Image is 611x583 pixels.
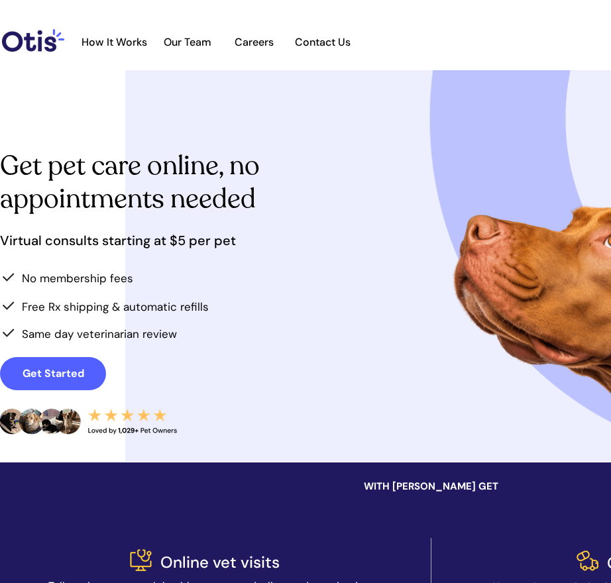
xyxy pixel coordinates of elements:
span: Free Rx shipping & automatic refills [22,299,209,314]
span: WITH [PERSON_NAME] GET [364,480,498,493]
a: How It Works [75,36,154,49]
span: No membership fees [22,271,133,286]
span: Careers [221,36,286,48]
a: Our Team [155,36,220,49]
span: Online vet visits [160,552,280,572]
span: Same day veterinarian review [22,327,177,341]
span: Our Team [155,36,220,48]
a: Contact Us [288,36,357,49]
span: Contact Us [288,36,357,48]
strong: Get Started [23,366,84,380]
a: Careers [221,36,286,49]
span: How It Works [75,36,154,48]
